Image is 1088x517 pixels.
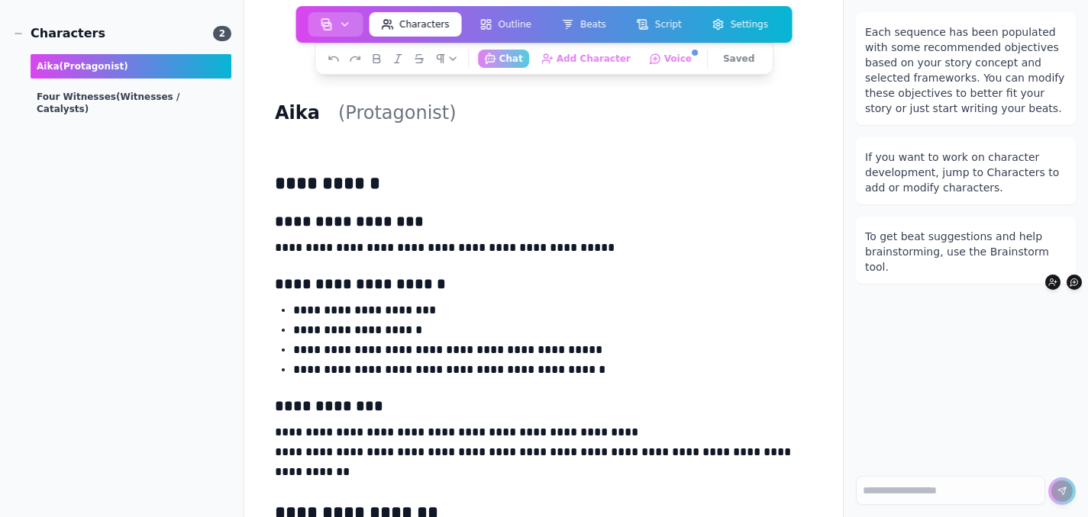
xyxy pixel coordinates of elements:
a: Outline [465,9,547,40]
button: Add Character [535,50,637,68]
img: storyboard [320,18,332,31]
a: Beats [547,9,621,40]
button: Voice [1067,275,1082,290]
a: Script [621,9,697,40]
div: Characters [12,24,105,43]
div: Each sequence has been populated with some recommended objectives based on your story concept and... [865,24,1067,116]
button: Chat [478,50,529,68]
button: Voice [643,50,698,68]
a: Characters [366,9,465,40]
div: If you want to work on character development, jump to Characters to add or modify characters. [865,149,1067,195]
button: Outline [468,12,544,37]
button: Script [625,12,694,37]
span: 2 [213,26,231,41]
button: Beats [550,12,618,37]
button: Settings [700,12,780,37]
button: Saved [717,50,760,68]
div: To get beat suggestions and help brainstorming, use the Brainstorm tool. [865,229,1067,275]
h1: Aika [269,98,326,127]
button: Add Character [1045,275,1061,290]
span: (protagonist) [59,61,128,72]
a: Settings [697,9,783,40]
div: Aika [31,54,231,79]
button: Characters [369,12,462,37]
h2: (protagonist) [332,98,463,128]
div: Four Witnesses [31,85,231,121]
